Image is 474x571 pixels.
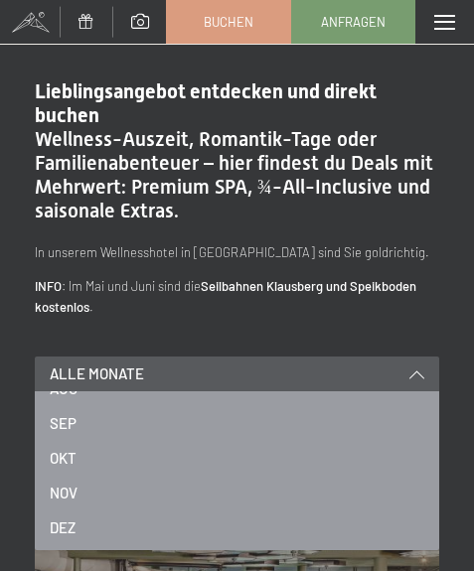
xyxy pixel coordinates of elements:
[50,448,77,469] span: OKT
[35,127,433,222] span: Wellness-Auszeit, Romantik-Tage oder Familienabenteuer – hier findest du Deals mit Mehrwert: Prem...
[50,517,76,538] span: DEZ
[292,1,414,43] a: Anfragen
[35,79,377,127] span: Lieblingsangebot entdecken und direkt buchen
[167,1,289,43] a: Buchen
[35,278,62,294] strong: INFO
[50,363,144,384] span: Alle Monate
[50,413,77,434] span: SEP
[204,13,253,31] span: Buchen
[35,276,439,318] p: : Im Mai und Juni sind die .
[35,278,416,315] strong: Seilbahnen Klausberg und Speikboden kostenlos
[321,13,386,31] span: Anfragen
[50,483,78,503] span: NOV
[35,242,439,263] p: In unserem Wellnesshotel in [GEOGRAPHIC_DATA] sind Sie goldrichtig.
